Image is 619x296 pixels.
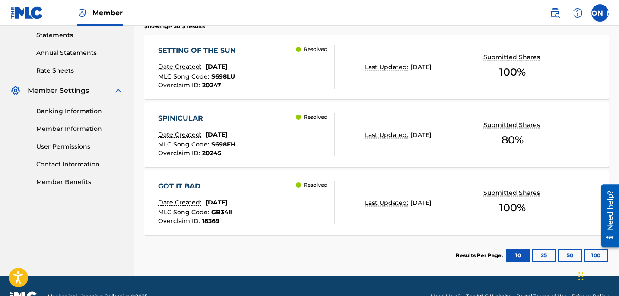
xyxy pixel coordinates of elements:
[158,73,211,80] span: MLC Song Code :
[483,121,542,130] p: Submitted Shares
[10,86,21,96] img: Member Settings
[595,181,619,251] iframe: Resource Center
[36,66,124,75] a: Rate Sheets
[158,198,203,207] p: Date Created:
[506,249,530,262] button: 10
[365,63,410,72] p: Last Updated:
[36,160,124,169] a: Contact Information
[206,130,228,138] span: [DATE]
[77,8,87,18] img: Top Rightsholder
[158,149,202,157] span: Overclaim ID :
[365,198,410,207] p: Last Updated:
[10,6,44,19] img: MLC Logo
[365,130,410,140] p: Last Updated:
[550,8,560,18] img: search
[202,81,221,89] span: 20247
[202,217,219,225] span: 18369
[206,198,228,206] span: [DATE]
[558,249,582,262] button: 50
[211,73,235,80] span: S698LU
[576,255,619,296] iframe: Chat Widget
[92,8,123,18] span: Member
[113,86,124,96] img: expand
[202,149,221,157] span: 20245
[410,199,432,207] span: [DATE]
[144,22,205,30] p: Showing 1 - 3 of 3 results
[211,208,233,216] span: GB341I
[499,200,526,216] span: 100 %
[158,140,211,148] span: MLC Song Code :
[304,45,327,53] p: Resolved
[499,64,526,80] span: 100 %
[483,53,542,62] p: Submitted Shares
[584,249,608,262] button: 100
[144,35,609,99] a: SETTING OF THE SUNDate Created:[DATE]MLC Song Code:S698LUOverclaim ID:20247 ResolvedLast Updated:...
[304,181,327,189] p: Resolved
[569,4,586,22] div: Help
[144,102,609,167] a: SPINICULARDate Created:[DATE]MLC Song Code:S698EHOverclaim ID:20245 ResolvedLast Updated:[DATE]Su...
[206,63,228,70] span: [DATE]
[410,131,432,139] span: [DATE]
[36,48,124,57] a: Annual Statements
[158,81,202,89] span: Overclaim ID :
[483,188,542,197] p: Submitted Shares
[158,217,202,225] span: Overclaim ID :
[410,63,432,71] span: [DATE]
[158,208,211,216] span: MLC Song Code :
[158,113,235,124] div: SPINICULAR
[36,142,124,151] a: User Permissions
[158,130,203,139] p: Date Created:
[144,170,609,235] a: GOT IT BADDate Created:[DATE]MLC Song Code:GB341IOverclaim ID:18369 ResolvedLast Updated:[DATE]Su...
[211,140,235,148] span: S698EH
[36,31,124,40] a: Statements
[546,4,564,22] a: Public Search
[36,178,124,187] a: Member Benefits
[36,107,124,116] a: Banking Information
[502,132,524,148] span: 80 %
[572,8,583,18] img: help
[158,62,203,71] p: Date Created:
[28,86,89,96] span: Member Settings
[578,263,584,289] div: Arrastrar
[158,181,233,191] div: GOT IT BAD
[591,4,609,22] div: User Menu
[576,255,619,296] div: Widget de chat
[36,124,124,134] a: Member Information
[304,113,327,121] p: Resolved
[456,251,505,259] p: Results Per Page:
[158,45,240,56] div: SETTING OF THE SUN
[532,249,556,262] button: 25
